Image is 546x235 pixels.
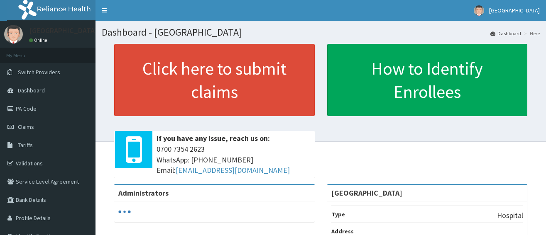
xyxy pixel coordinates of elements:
[490,30,521,37] a: Dashboard
[331,188,402,198] strong: [GEOGRAPHIC_DATA]
[522,30,540,37] li: Here
[118,206,131,218] svg: audio-loading
[176,165,290,175] a: [EMAIL_ADDRESS][DOMAIN_NAME]
[474,5,484,16] img: User Image
[157,133,270,143] b: If you have any issue, reach us on:
[18,123,34,131] span: Claims
[18,87,45,94] span: Dashboard
[157,144,311,176] span: 0700 7354 2623 WhatsApp: [PHONE_NUMBER] Email:
[489,7,540,14] span: [GEOGRAPHIC_DATA]
[497,210,523,221] p: Hospital
[18,141,33,149] span: Tariffs
[331,211,345,218] b: Type
[102,27,540,38] h1: Dashboard - [GEOGRAPHIC_DATA]
[4,25,23,44] img: User Image
[327,44,528,116] a: How to Identify Enrollees
[331,228,354,235] b: Address
[114,44,315,116] a: Click here to submit claims
[118,188,169,198] b: Administrators
[29,27,98,34] p: [GEOGRAPHIC_DATA]
[18,68,60,76] span: Switch Providers
[29,37,49,43] a: Online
